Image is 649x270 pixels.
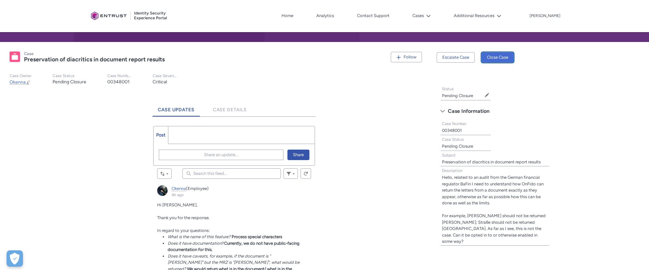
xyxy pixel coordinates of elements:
[153,73,177,78] p: Case Severity
[172,193,184,197] a: 4h ago
[10,79,26,85] span: Okenna
[442,175,546,244] lightning-formatted-text: Hello, related to an audit from the German financial regulator BaFin I need to understand how OnF...
[355,11,391,21] a: Contact Support
[448,106,490,116] span: Case Information
[442,93,473,98] lightning-formatted-text: Pending Closure
[484,93,490,98] button: Edit Status
[442,168,463,173] span: Description
[287,150,309,160] button: Share
[154,126,168,144] a: Post
[157,215,210,220] span: Thank you for the response.
[204,150,238,160] span: Share an update...
[411,11,432,21] button: Cases
[481,52,514,63] button: Close Case
[157,185,168,196] img: External User - Okenna (null)
[10,73,31,78] p: Case Owner
[442,153,456,157] span: Subject
[24,56,165,63] lightning-formatted-text: Preservation of diacritics in document report results
[232,234,282,239] span: Process special characters
[52,79,86,85] lightning-formatted-text: Pending Closure
[168,241,222,246] span: Does it have documentation
[222,241,224,246] span: ?
[168,234,231,239] span: What is the name of this feature?
[529,12,561,19] button: User Profile d.gallagher
[186,186,209,191] span: (Employee)
[153,79,167,85] lightning-formatted-text: Critical
[442,128,462,133] lightning-formatted-text: 00348001
[280,11,295,21] a: Home
[532,118,649,270] iframe: Qualified Messenger
[301,168,311,179] button: Refresh this feed
[182,168,281,179] input: Search this feed...
[442,87,454,91] span: Status
[159,150,283,160] button: Share an update...
[168,241,300,252] span: Currently, we do not have public-facing documentation for this.
[107,73,132,78] p: Case Number
[52,73,86,78] p: Case Status
[7,250,23,267] button: Open Preferences
[442,144,473,149] lightning-formatted-text: Pending Closure
[437,106,553,116] button: Case Information
[442,121,467,126] span: Case Number
[157,185,168,196] div: Okenna
[437,52,475,63] button: Escalate Case
[530,14,560,18] p: [PERSON_NAME]
[213,107,247,113] span: Case Details
[158,107,195,113] span: Case Updates
[442,137,464,142] span: Case Status
[153,126,315,166] div: Chatter Publisher
[293,150,304,160] span: Share
[208,98,252,116] a: Case Details
[315,11,336,21] a: Analytics, opens in new tab
[7,250,23,267] div: Cookie Preferences
[26,79,31,85] button: Change Owner
[157,202,198,207] span: Hi [PERSON_NAME],
[404,54,416,59] span: Follow
[157,228,210,233] span: In regard to your questions:
[153,98,200,116] a: Case Updates
[442,159,541,164] lightning-formatted-text: Preservation of diacritics in document report results
[391,52,422,62] button: Follow
[24,51,33,56] records-entity-label: Case
[156,132,165,138] span: Post
[452,11,503,21] button: Additional Resources
[107,79,130,85] lightning-formatted-text: 00348001
[172,186,186,191] a: Okenna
